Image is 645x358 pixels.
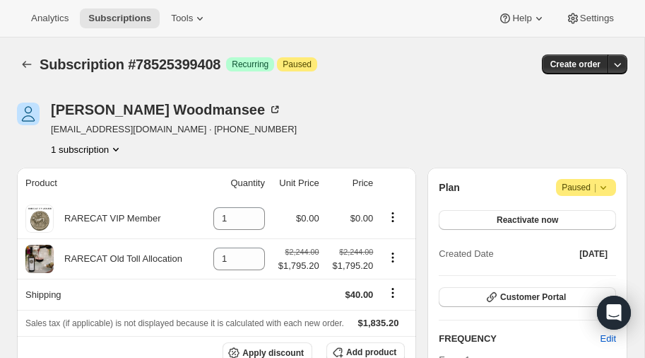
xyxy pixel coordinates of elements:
span: $0.00 [296,213,319,224]
div: RARECAT Old Toll Allocation [54,252,182,266]
span: Created Date [439,247,493,261]
button: Settings [557,8,622,28]
span: Subscription #78525399408 [40,57,220,72]
button: Customer Portal [439,287,616,307]
th: Shipping [17,279,203,310]
div: [PERSON_NAME] Woodmansee [51,103,282,117]
span: | [594,182,596,193]
span: Tools [171,13,193,24]
th: Quantity [203,168,269,199]
span: Create order [550,59,600,70]
th: Unit Price [269,168,324,199]
span: Drew Woodmansee [17,103,40,125]
img: product img [25,245,54,273]
th: Price [324,168,378,199]
button: Analytics [23,8,77,28]
span: Recurring [232,59,268,70]
span: $40.00 [345,289,374,300]
button: Shipping actions [381,285,404,301]
button: Create order [542,54,609,74]
span: $1,835.20 [358,318,399,328]
button: [DATE] [571,244,616,264]
span: Subscriptions [88,13,151,24]
span: Customer Portal [500,291,566,303]
img: product img [25,204,54,233]
span: Analytics [31,13,69,24]
span: Reactivate now [497,214,558,226]
button: Product actions [381,209,404,225]
span: Paused [283,59,312,70]
small: $2,244.00 [285,248,319,256]
span: Help [512,13,531,24]
span: Add product [346,347,396,358]
span: $0.00 [350,213,374,224]
small: $2,244.00 [339,248,373,256]
th: Product [17,168,203,199]
div: RARECAT VIP Member [54,212,161,226]
span: Edit [600,332,616,346]
button: Subscriptions [80,8,160,28]
div: Open Intercom Messenger [597,296,631,330]
button: Reactivate now [439,210,616,230]
h2: FREQUENCY [439,332,600,346]
button: Edit [592,328,625,350]
button: Help [490,8,554,28]
h2: Plan [439,180,460,195]
span: $1,795.20 [278,259,319,273]
button: Subscriptions [17,54,37,74]
span: Paused [562,180,610,195]
button: Tools [162,8,215,28]
span: [DATE] [579,248,608,260]
button: Product actions [381,250,404,265]
button: Product actions [51,142,123,156]
span: Settings [580,13,614,24]
span: $1,795.20 [328,259,374,273]
span: [EMAIL_ADDRESS][DOMAIN_NAME] · [PHONE_NUMBER] [51,122,297,137]
span: Sales tax (if applicable) is not displayed because it is calculated with each new order. [25,318,344,328]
